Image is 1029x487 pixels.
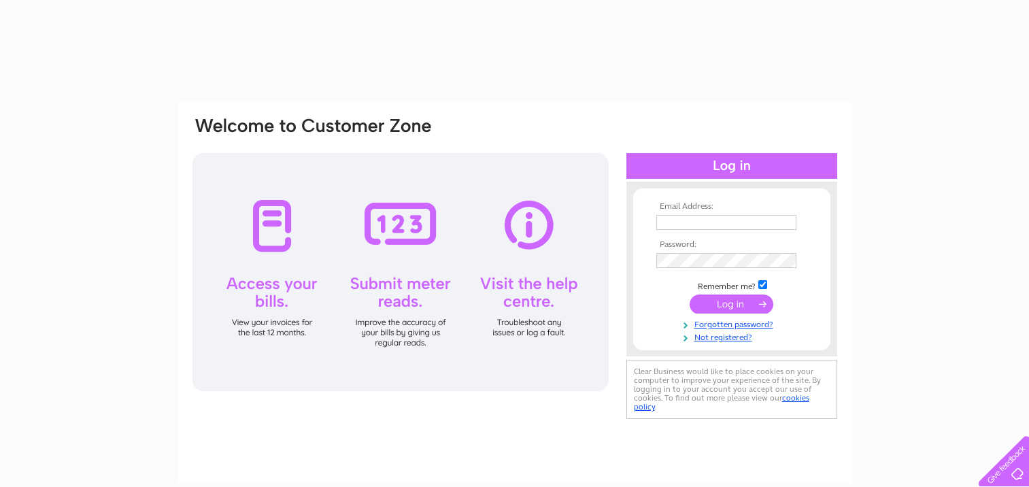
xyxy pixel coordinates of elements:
[634,393,809,412] a: cookies policy
[653,240,811,250] th: Password:
[653,278,811,292] td: Remember me?
[656,330,811,343] a: Not registered?
[656,317,811,330] a: Forgotten password?
[690,295,773,314] input: Submit
[626,360,837,419] div: Clear Business would like to place cookies on your computer to improve your experience of the sit...
[653,202,811,212] th: Email Address:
